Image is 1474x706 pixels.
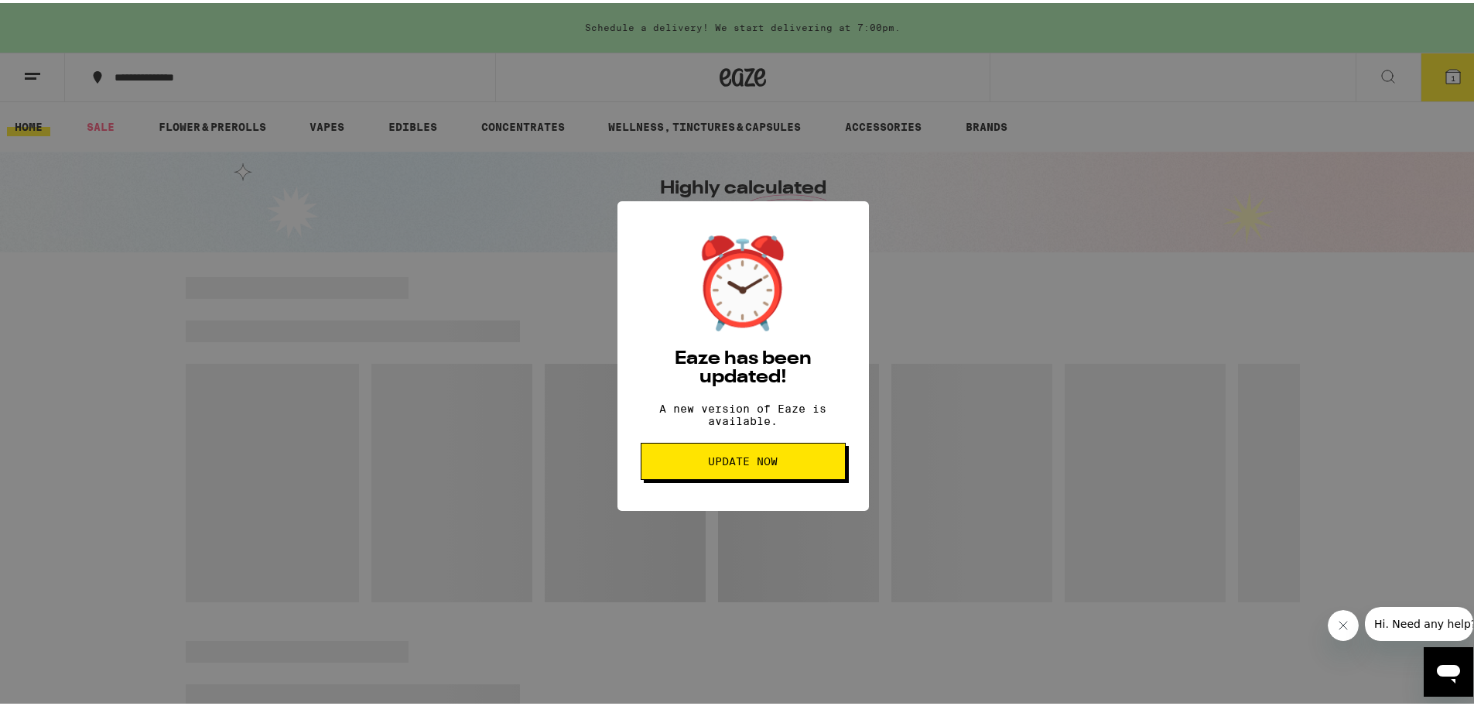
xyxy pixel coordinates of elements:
[1424,644,1473,694] iframe: Button to launch messaging window
[689,229,797,331] div: ⏰
[641,399,846,424] p: A new version of Eaze is available.
[641,440,846,477] button: Update Now
[1328,607,1359,638] iframe: Close message
[641,347,846,384] h2: Eaze has been updated!
[9,11,111,23] span: Hi. Need any help?
[1365,604,1473,638] iframe: Message from company
[708,453,778,464] span: Update Now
